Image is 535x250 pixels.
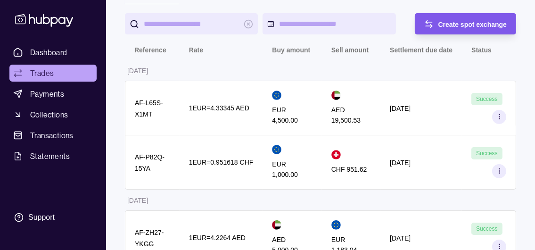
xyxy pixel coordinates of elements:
a: Support [9,208,97,227]
span: Payments [30,88,64,100]
p: Status [471,46,492,54]
span: Success [476,225,497,232]
p: 1 EUR = 4.33345 AED [189,103,249,113]
span: Trades [30,67,54,79]
img: eu [272,91,281,100]
div: Support [28,212,55,223]
span: Create spot exchange [438,21,507,28]
img: eu [331,220,341,230]
p: [DATE] [390,234,411,242]
img: ae [272,220,281,230]
p: 1 EUR = 0.951618 CHF [189,157,254,167]
a: Payments [9,85,97,102]
p: [DATE] [127,197,148,204]
span: Statements [30,150,70,162]
a: Trades [9,65,97,82]
p: Buy amount [272,46,310,54]
p: AF-ZH27-YKGG [135,229,164,248]
p: [DATE] [390,159,411,167]
p: AF-L65S-X1MT [135,99,163,118]
span: Transactions [30,130,74,141]
img: ae [331,91,341,100]
button: Create spot exchange [415,13,517,34]
span: Success [476,150,497,157]
p: 1 EUR = 4.2264 AED [189,233,246,243]
p: AED 19,500.53 [331,105,371,125]
p: EUR 1,000.00 [272,159,312,180]
img: ch [331,150,341,159]
p: Rate [189,46,203,54]
span: Success [476,96,497,102]
input: search [144,13,239,34]
p: [DATE] [127,67,148,75]
span: Collections [30,109,68,120]
span: Dashboard [30,47,67,58]
p: EUR 4,500.00 [272,105,312,125]
p: Sell amount [331,46,369,54]
p: Reference [134,46,166,54]
p: AF-P82Q-15YA [135,153,165,172]
a: Dashboard [9,44,97,61]
a: Collections [9,106,97,123]
a: Transactions [9,127,97,144]
p: [DATE] [390,105,411,112]
a: Statements [9,148,97,165]
img: eu [272,145,281,154]
p: CHF 951.62 [331,164,367,175]
p: Settlement due date [390,46,453,54]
